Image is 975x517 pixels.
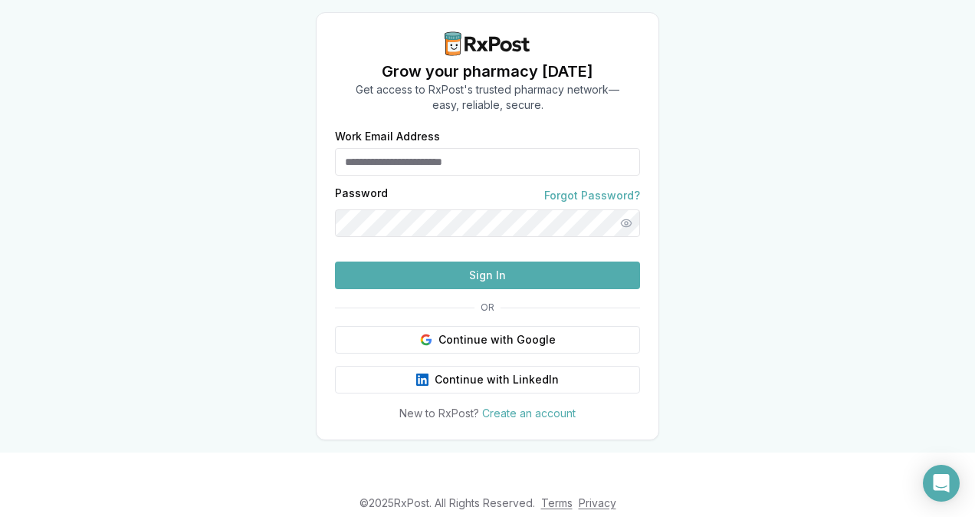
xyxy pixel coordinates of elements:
a: Create an account [482,407,576,420]
img: LinkedIn [416,374,428,386]
a: Terms [541,496,573,509]
label: Password [335,188,388,203]
img: Google [420,334,432,346]
button: Continue with LinkedIn [335,366,640,394]
p: Get access to RxPost's trusted pharmacy network— easy, reliable, secure. [356,82,619,113]
a: Forgot Password? [544,188,640,203]
span: OR [474,301,501,314]
button: Show password [612,209,640,237]
img: RxPost Logo [438,31,537,56]
label: Work Email Address [335,131,640,142]
h1: Grow your pharmacy [DATE] [356,61,619,82]
div: Open Intercom Messenger [923,465,960,502]
button: Continue with Google [335,326,640,354]
a: Privacy [579,496,616,509]
button: Sign In [335,262,640,289]
span: New to RxPost? [399,407,479,420]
